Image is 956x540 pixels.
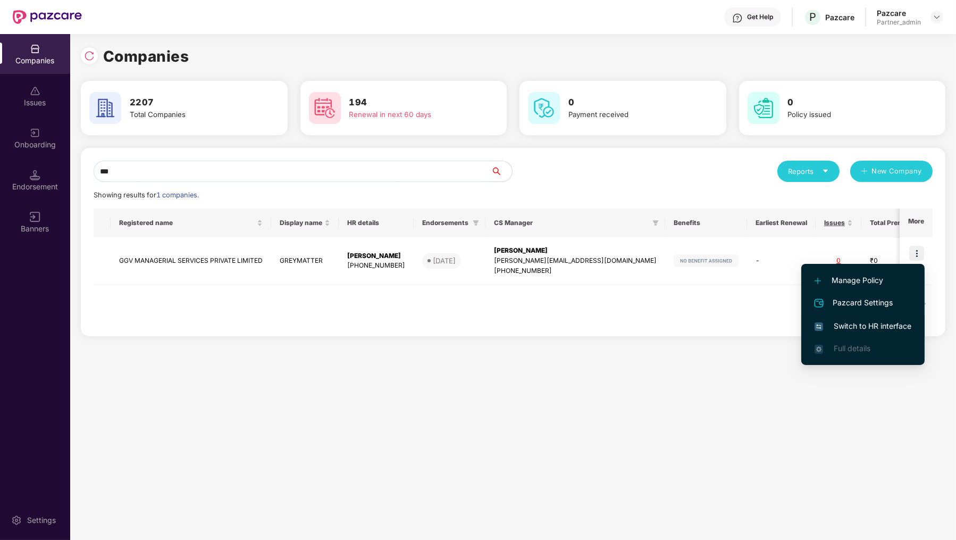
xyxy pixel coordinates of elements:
[111,237,271,285] td: GGV MANAGERIAL SERVICES PRIVATE LIMITED
[824,256,853,266] div: 0
[347,261,405,271] div: [PHONE_NUMBER]
[89,92,121,124] img: svg+xml;base64,PHN2ZyB4bWxucz0iaHR0cDovL3d3dy53My5vcmcvMjAwMC9zdmciIHdpZHRoPSI2MCIgaGVpZ2h0PSI2MC...
[30,170,40,180] img: svg+xml;base64,PHN2ZyB3aWR0aD0iMTQuNSIgaGVpZ2h0PSIxNC41IiB2aWV3Qm94PSIwIDAgMTYgMTYiIGZpbGw9Im5vbm...
[568,96,692,110] h3: 0
[861,168,868,176] span: plus
[834,344,870,353] span: Full details
[422,219,468,227] span: Endorsements
[824,219,845,227] span: Issues
[909,246,924,261] img: icon
[747,237,816,285] td: -
[494,256,657,266] div: [PERSON_NAME][EMAIL_ADDRESS][DOMAIN_NAME]
[349,109,473,120] div: Renewal in next 60 days
[494,266,657,276] div: [PHONE_NUMBER]
[665,209,747,237] th: Benefits
[111,209,271,237] th: Registered name
[877,8,921,18] div: Pazcare
[822,168,829,175] span: caret-down
[747,13,773,21] div: Get Help
[788,166,829,177] div: Reports
[30,44,40,54] img: svg+xml;base64,PHN2ZyBpZD0iQ29tcGFuaWVzIiB4bWxucz0iaHR0cDovL3d3dy53My5vcmcvMjAwMC9zdmciIHdpZHRoPS...
[30,212,40,222] img: svg+xml;base64,PHN2ZyB3aWR0aD0iMTYiIGhlaWdodD0iMTYiIHZpZXdCb3g9IjAgMCAxNiAxNiIgZmlsbD0ibm9uZSIgeG...
[900,209,933,237] th: More
[94,191,199,199] span: Showing results for
[30,128,40,138] img: svg+xml;base64,PHN2ZyB3aWR0aD0iMjAiIGhlaWdodD0iMjAiIHZpZXdCb3g9IjAgMCAyMCAyMCIgZmlsbD0ibm9uZSIgeG...
[861,209,932,237] th: Total Premium
[933,13,941,21] img: svg+xml;base64,PHN2ZyBpZD0iRHJvcGRvd24tMzJ4MzIiIHhtbG5zPSJodHRwOi8vd3d3LnczLm9yZy8yMDAwL3N2ZyIgd2...
[156,191,199,199] span: 1 companies.
[473,220,479,226] span: filter
[815,345,823,353] img: svg+xml;base64,PHN2ZyB4bWxucz0iaHR0cDovL3d3dy53My5vcmcvMjAwMC9zdmciIHdpZHRoPSIxNi4zNjMiIGhlaWdodD...
[748,92,779,124] img: svg+xml;base64,PHN2ZyB4bWxucz0iaHR0cDovL3d3dy53My5vcmcvMjAwMC9zdmciIHdpZHRoPSI2MCIgaGVpZ2h0PSI2MC...
[528,92,560,124] img: svg+xml;base64,PHN2ZyB4bWxucz0iaHR0cDovL3d3dy53My5vcmcvMjAwMC9zdmciIHdpZHRoPSI2MCIgaGVpZ2h0PSI2MC...
[870,256,923,266] div: ₹0
[471,217,481,229] span: filter
[815,278,821,284] img: svg+xml;base64,PHN2ZyB4bWxucz0iaHR0cDovL3d3dy53My5vcmcvMjAwMC9zdmciIHdpZHRoPSIxMi4yMDEiIGhlaWdodD...
[809,11,816,23] span: P
[84,51,95,61] img: svg+xml;base64,PHN2ZyBpZD0iUmVsb2FkLTMyeDMyIiB4bWxucz0iaHR0cDovL3d3dy53My5vcmcvMjAwMC9zdmciIHdpZH...
[433,255,456,266] div: [DATE]
[815,297,911,310] span: Pazcard Settings
[103,45,189,68] h1: Companies
[872,166,923,177] span: New Company
[271,209,339,237] th: Display name
[349,96,473,110] h3: 194
[494,246,657,256] div: [PERSON_NAME]
[490,167,512,176] span: search
[280,219,322,227] span: Display name
[788,109,911,120] div: Policy issued
[490,161,513,182] button: search
[652,220,659,226] span: filter
[650,217,661,229] span: filter
[347,251,405,261] div: [PERSON_NAME]
[815,322,823,331] img: svg+xml;base64,PHN2ZyB4bWxucz0iaHR0cDovL3d3dy53My5vcmcvMjAwMC9zdmciIHdpZHRoPSIxNiIgaGVpZ2h0PSIxNi...
[788,96,911,110] h3: 0
[13,10,82,24] img: New Pazcare Logo
[815,275,911,286] span: Manage Policy
[494,219,648,227] span: CS Manager
[825,12,854,22] div: Pazcare
[309,92,341,124] img: svg+xml;base64,PHN2ZyB4bWxucz0iaHR0cDovL3d3dy53My5vcmcvMjAwMC9zdmciIHdpZHRoPSI2MCIgaGVpZ2h0PSI2MC...
[11,515,22,526] img: svg+xml;base64,PHN2ZyBpZD0iU2V0dGluZy0yMHgyMCIgeG1sbnM9Imh0dHA6Ly93d3cudzMub3JnLzIwMDAvc3ZnIiB3aW...
[130,96,253,110] h3: 2207
[870,219,915,227] span: Total Premium
[732,13,743,23] img: svg+xml;base64,PHN2ZyBpZD0iSGVscC0zMngzMiIgeG1sbnM9Imh0dHA6Ly93d3cudzMub3JnLzIwMDAvc3ZnIiB3aWR0aD...
[30,86,40,96] img: svg+xml;base64,PHN2ZyBpZD0iSXNzdWVzX2Rpc2FibGVkIiB4bWxucz0iaHR0cDovL3d3dy53My5vcmcvMjAwMC9zdmciIH...
[877,18,921,27] div: Partner_admin
[815,320,911,332] span: Switch to HR interface
[119,219,255,227] span: Registered name
[747,209,816,237] th: Earliest Renewal
[674,254,739,267] img: svg+xml;base64,PHN2ZyB4bWxucz0iaHR0cDovL3d3dy53My5vcmcvMjAwMC9zdmciIHdpZHRoPSIxMjIiIGhlaWdodD0iMj...
[130,109,253,120] div: Total Companies
[24,515,59,526] div: Settings
[339,209,414,237] th: HR details
[568,109,692,120] div: Payment received
[850,161,933,182] button: plusNew Company
[271,237,339,285] td: GREYMATTER
[812,297,825,310] img: svg+xml;base64,PHN2ZyB4bWxucz0iaHR0cDovL3d3dy53My5vcmcvMjAwMC9zdmciIHdpZHRoPSIyNCIgaGVpZ2h0PSIyNC...
[816,209,861,237] th: Issues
